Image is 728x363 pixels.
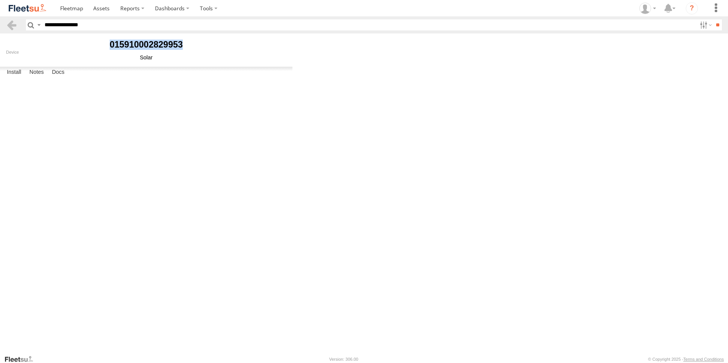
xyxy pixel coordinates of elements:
[6,50,286,54] div: Device
[683,357,724,361] a: Terms and Conditions
[3,67,25,78] label: Install
[637,3,659,14] div: Taylor Hager
[6,54,286,61] div: Solar
[6,19,17,30] a: Back to previous Page
[8,3,47,13] img: fleetsu-logo-horizontal.svg
[648,357,724,361] div: © Copyright 2025 -
[36,19,42,30] label: Search Query
[4,355,39,363] a: Visit our Website
[686,2,698,14] i: ?
[697,19,713,30] label: Search Filter Options
[329,357,358,361] div: Version: 306.00
[48,67,68,78] label: Docs
[26,67,48,78] label: Notes
[110,40,183,49] b: 015910002829953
